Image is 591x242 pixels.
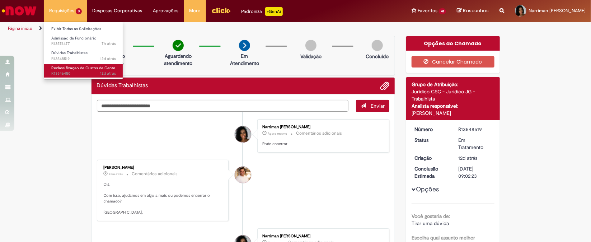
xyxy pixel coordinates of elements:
[305,40,316,51] img: img-circle-grey.png
[459,155,478,161] span: 12d atrás
[173,40,184,51] img: check-circle-green.png
[262,141,382,147] p: Pode encerrar
[459,154,492,162] div: 18/09/2025 17:13:53
[265,7,283,16] p: +GenAi
[459,165,492,180] div: [DATE] 09:02:23
[439,8,446,14] span: 41
[412,213,450,219] b: Você gostaria de:
[235,126,251,143] div: Narriman Gabrieli Ricci Alves Da Silva
[51,50,88,56] span: Dúvidas Trabalhistas
[109,172,123,176] span: 28m atrás
[409,126,453,133] dt: Número
[463,7,489,14] span: Rascunhos
[44,64,123,78] a: Aberto R13546450 : Reclassificação de Custos de Gente
[100,56,116,61] time: 18/09/2025 17:13:55
[268,131,287,136] span: Agora mesmo
[409,136,453,144] dt: Status
[227,52,262,67] p: Em Atendimento
[412,220,449,227] span: Tirar uma dúvida
[97,83,148,89] h2: Dúvidas Trabalhistas Histórico de tíquete
[104,182,223,215] p: Olá, Com isso, ajudamos em algo a mais ou podemos encerrar o chamado? [GEOGRAPHIC_DATA],
[406,36,500,51] div: Opções do Chamado
[412,110,494,117] div: [PERSON_NAME]
[100,56,116,61] span: 12d atrás
[153,7,179,14] span: Aprovações
[380,81,389,90] button: Adicionar anexos
[51,65,115,71] span: Reclassificação de Custos de Gente
[51,71,116,76] span: R13546450
[93,7,142,14] span: Despesas Corporativas
[459,136,492,151] div: Em Tratamento
[5,22,389,35] ul: Trilhas de página
[102,41,116,46] time: 29/09/2025 12:10:16
[409,165,453,180] dt: Conclusão Estimada
[529,8,586,14] span: Narriman [PERSON_NAME]
[109,172,123,176] time: 29/09/2025 18:36:55
[161,52,196,67] p: Aguardando atendimento
[412,88,494,102] div: Jurídico CSC - Jurídico JG - Trabalhista
[76,8,82,14] span: 3
[104,166,223,170] div: [PERSON_NAME]
[418,7,437,14] span: Favoritos
[412,102,494,110] div: Analista responsável:
[189,7,201,14] span: More
[102,41,116,46] span: 7h atrás
[457,8,489,14] a: Rascunhos
[44,49,123,62] a: Aberto R13548519 : Dúvidas Trabalhistas
[300,53,322,60] p: Validação
[262,125,382,129] div: Narriman [PERSON_NAME]
[97,100,349,112] textarea: Digite sua mensagem aqui...
[44,34,123,48] a: Aberto R13576477 : Admissão de Funcionário
[296,130,342,136] small: Comentários adicionais
[412,81,494,88] div: Grupo de Atribuição:
[132,171,178,177] small: Comentários adicionais
[1,4,38,18] img: ServiceNow
[49,7,74,14] span: Requisições
[51,36,97,41] span: Admissão de Funcionário
[241,7,283,16] div: Padroniza
[44,22,123,80] ul: Requisições
[356,100,389,112] button: Enviar
[409,154,453,162] dt: Criação
[459,126,492,133] div: R13548519
[239,40,250,51] img: arrow-next.png
[211,5,231,16] img: click_logo_yellow_360x200.png
[371,103,385,109] span: Enviar
[8,25,33,31] a: Página inicial
[268,131,287,136] time: 29/09/2025 19:05:24
[412,56,494,68] button: Cancelar Chamado
[51,41,116,47] span: R13576477
[459,155,478,161] time: 18/09/2025 17:13:53
[51,56,116,62] span: R13548519
[372,40,383,51] img: img-circle-grey.png
[366,53,389,60] p: Concluído
[44,25,123,33] a: Exibir Todas as Solicitações
[100,71,116,76] time: 18/09/2025 10:52:13
[235,167,251,183] div: Davi Carlo Macedo Da Silva
[100,71,116,76] span: 12d atrás
[262,234,382,238] div: Narriman [PERSON_NAME]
